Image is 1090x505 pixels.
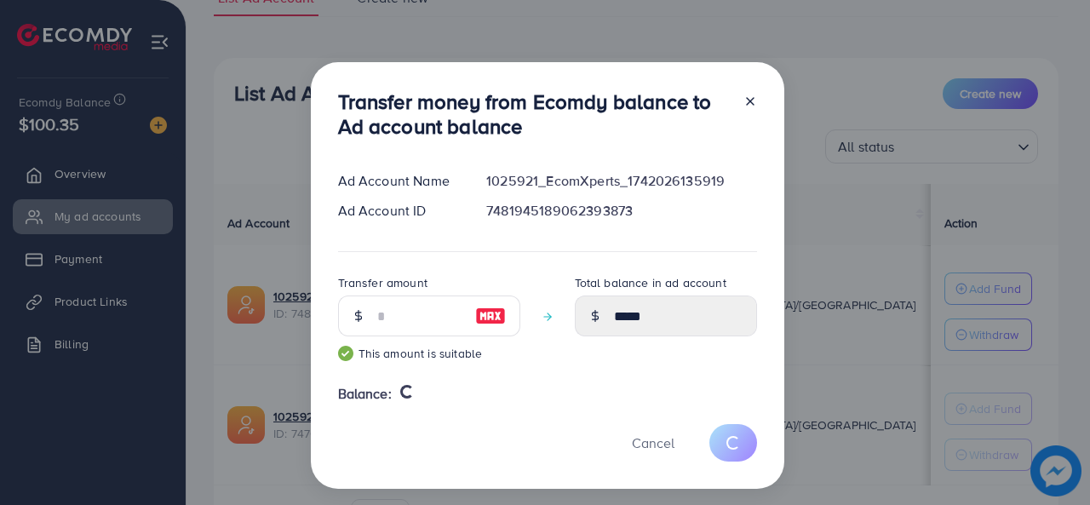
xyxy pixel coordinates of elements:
[338,345,520,362] small: This amount is suitable
[473,171,770,191] div: 1025921_EcomXperts_1742026135919
[473,201,770,221] div: 7481945189062393873
[575,274,726,291] label: Total balance in ad account
[324,201,473,221] div: Ad Account ID
[324,171,473,191] div: Ad Account Name
[338,274,427,291] label: Transfer amount
[338,89,730,139] h3: Transfer money from Ecomdy balance to Ad account balance
[338,384,392,404] span: Balance:
[632,433,674,452] span: Cancel
[611,424,696,461] button: Cancel
[475,306,506,326] img: image
[338,346,353,361] img: guide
